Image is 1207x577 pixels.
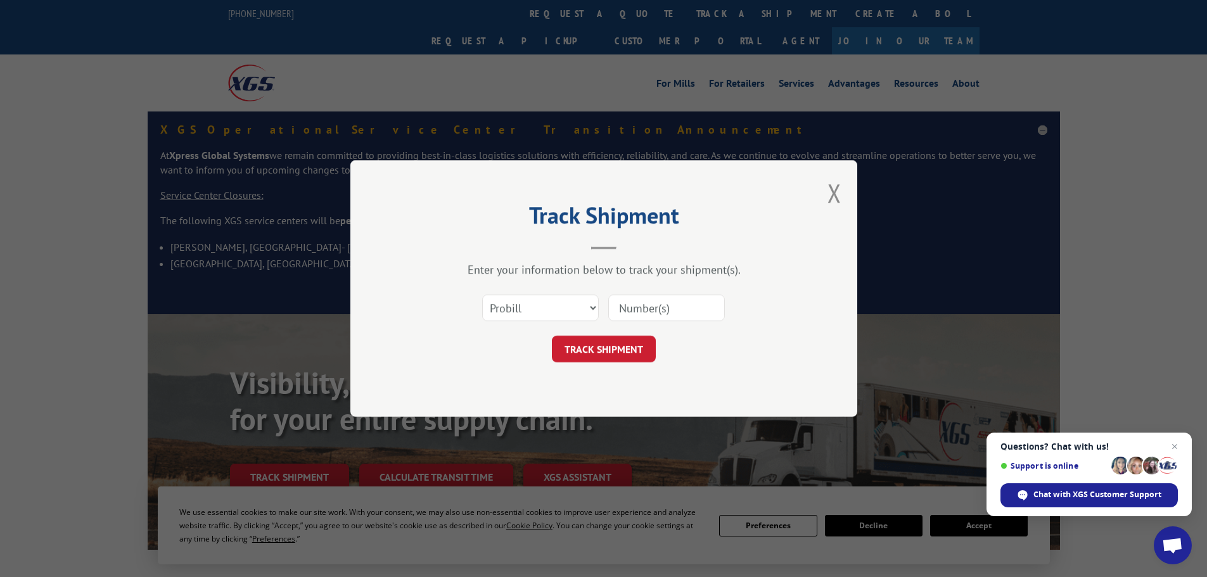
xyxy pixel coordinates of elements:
[608,295,725,321] input: Number(s)
[414,206,794,231] h2: Track Shipment
[1000,461,1107,471] span: Support is online
[1033,489,1161,500] span: Chat with XGS Customer Support
[414,262,794,277] div: Enter your information below to track your shipment(s).
[552,336,656,362] button: TRACK SHIPMENT
[1000,441,1178,452] span: Questions? Chat with us!
[1000,483,1178,507] span: Chat with XGS Customer Support
[827,176,841,210] button: Close modal
[1154,526,1192,564] a: Open chat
